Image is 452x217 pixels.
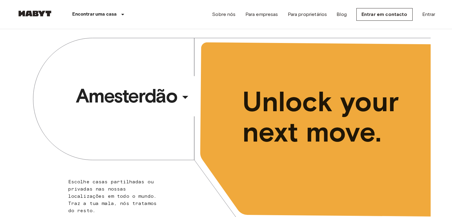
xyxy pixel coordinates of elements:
[76,84,178,108] span: Amesterdão
[245,11,278,18] a: Para empresas
[73,82,195,110] button: Amesterdão
[337,11,347,18] a: Blog
[212,11,235,18] a: Sobre nós
[72,11,117,18] p: Encontrar uma casa
[288,11,327,18] a: Para proprietários
[356,8,413,21] a: Entrar em contacto
[242,87,406,147] span: Unlock your next move.
[422,11,435,18] a: Entrar
[68,179,157,213] span: Escolhe casas partilhadas ou privadas nas nossas localizações em todo o mundo. Traz a tua mala, n...
[17,11,53,17] img: Habyt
